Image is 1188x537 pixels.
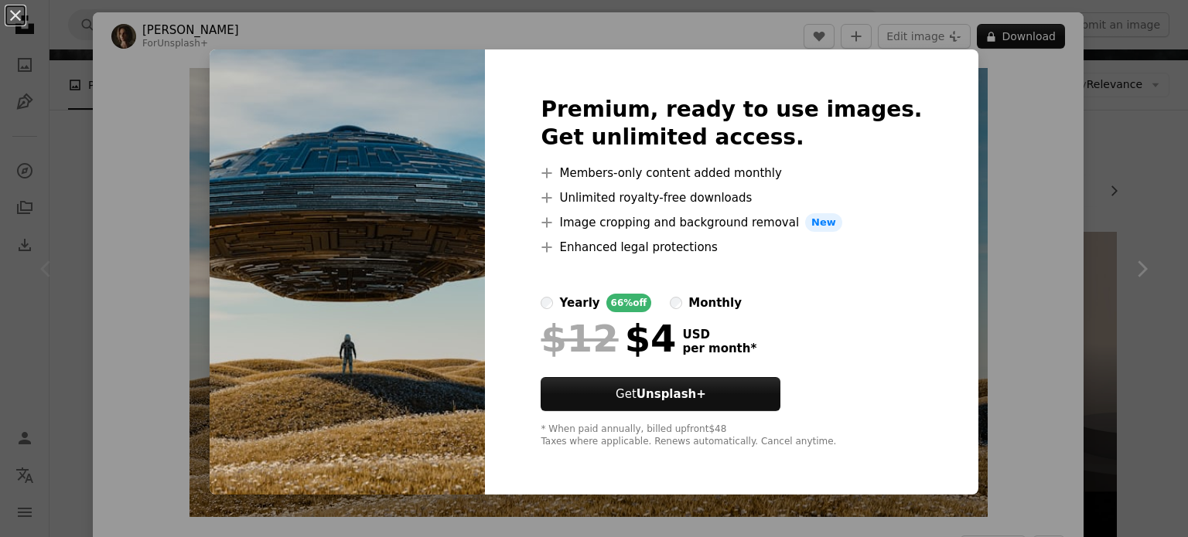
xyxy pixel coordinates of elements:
[541,423,922,448] div: * When paid annually, billed upfront $48 Taxes where applicable. Renews automatically. Cancel any...
[541,318,618,359] span: $12
[559,294,599,312] div: yearly
[541,189,922,207] li: Unlimited royalty-free downloads
[541,164,922,182] li: Members-only content added monthly
[805,213,842,232] span: New
[541,238,922,257] li: Enhanced legal protections
[541,297,553,309] input: yearly66%off
[541,96,922,151] h2: Premium, ready to use images. Get unlimited access.
[606,294,652,312] div: 66% off
[637,387,706,401] strong: Unsplash+
[682,342,756,355] span: per month *
[682,328,756,342] span: USD
[541,377,780,411] button: GetUnsplash+
[541,213,922,232] li: Image cropping and background removal
[688,294,742,312] div: monthly
[541,318,676,359] div: $4
[670,297,682,309] input: monthly
[210,49,485,495] img: premium_photo-1722111091429-dd3dc55979d3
